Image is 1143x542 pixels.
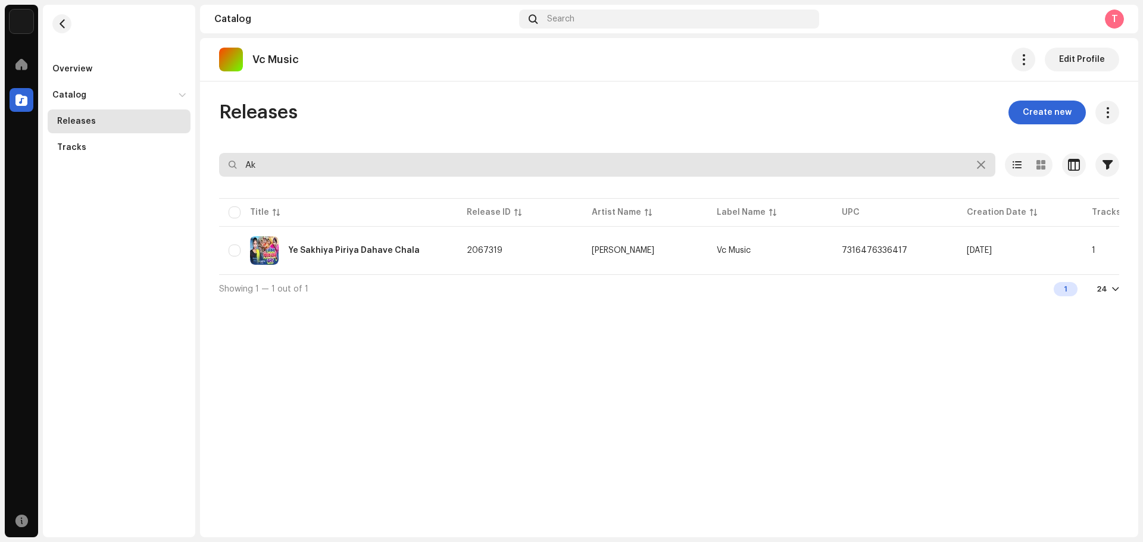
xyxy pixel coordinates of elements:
[48,136,190,159] re-m-nav-item: Tracks
[10,10,33,33] img: de0d2825-999c-4937-b35a-9adca56ee094
[219,101,298,124] span: Releases
[250,236,279,265] img: 5de792aa-d5db-49f8-83eb-a9b44df52582
[48,57,190,81] re-m-nav-item: Overview
[48,109,190,133] re-m-nav-item: Releases
[250,206,269,218] div: Title
[252,54,299,66] p: Vc Music
[842,246,907,255] span: 7316476336417
[1059,48,1105,71] span: Edit Profile
[52,64,92,74] div: Overview
[214,14,514,24] div: Catalog
[1097,284,1107,294] div: 24
[57,117,96,126] div: Releases
[717,246,751,255] span: Vc Music
[592,206,641,218] div: Artist Name
[467,246,502,255] span: 2067319
[592,246,654,255] div: [PERSON_NAME]
[717,206,766,218] div: Label Name
[1045,48,1119,71] button: Edit Profile
[547,14,574,24] span: Search
[967,206,1026,218] div: Creation Date
[967,246,992,255] span: Dec 12, 2023
[1105,10,1124,29] div: T
[219,153,995,177] input: Search
[1023,101,1072,124] span: Create new
[467,206,511,218] div: Release ID
[57,143,86,152] div: Tracks
[592,246,698,255] span: Chulbuli Raj
[1008,101,1086,124] button: Create new
[1054,282,1078,296] div: 1
[52,90,86,100] div: Catalog
[48,83,190,159] re-m-nav-dropdown: Catalog
[219,285,308,293] span: Showing 1 — 1 out of 1
[288,246,420,255] div: Ye Sakhiya Piriya Dahave Chala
